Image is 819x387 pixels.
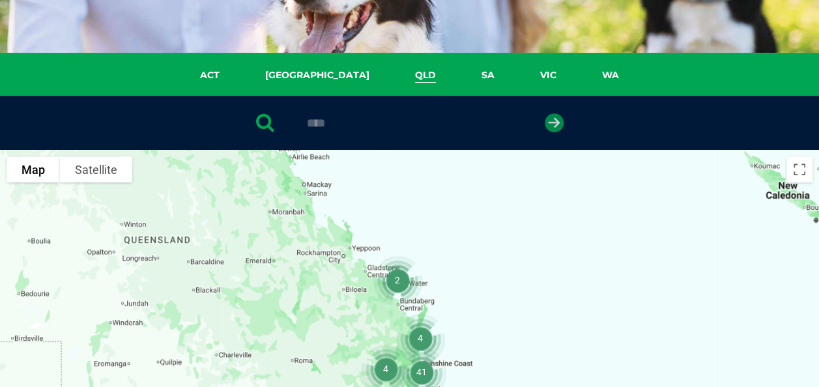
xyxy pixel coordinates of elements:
[459,68,517,83] a: SA
[242,68,392,83] a: [GEOGRAPHIC_DATA]
[392,68,459,83] a: QLD
[390,308,450,368] div: 4
[60,156,132,182] button: Show satellite imagery
[177,68,242,83] a: ACT
[579,68,642,83] a: WA
[517,68,579,83] a: VIC
[7,156,60,182] button: Show street map
[786,156,812,182] button: Toggle fullscreen view
[367,250,427,310] div: 2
